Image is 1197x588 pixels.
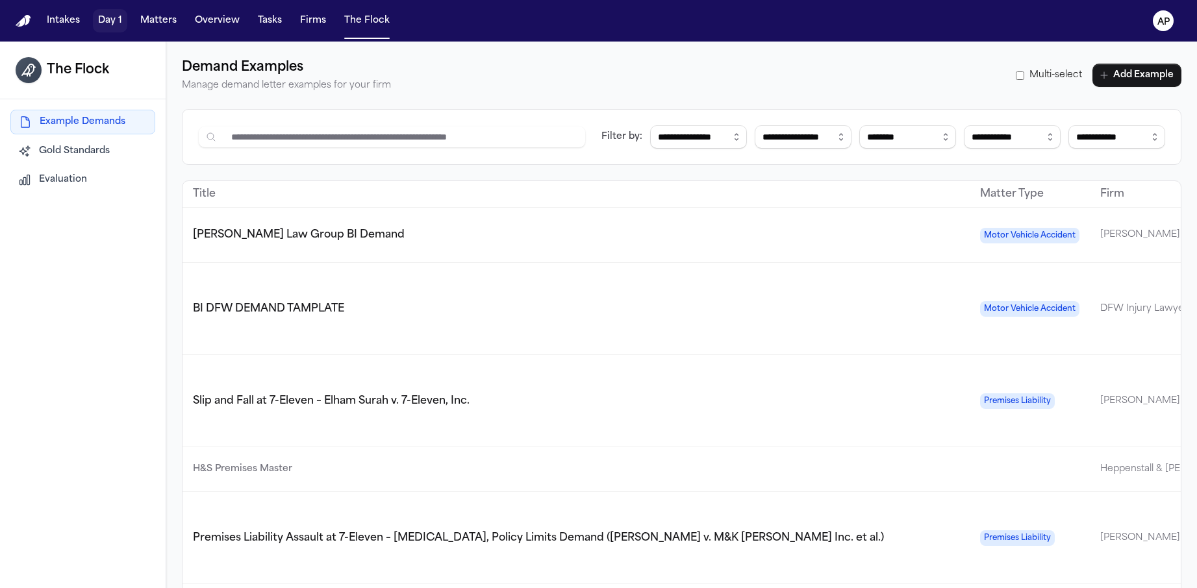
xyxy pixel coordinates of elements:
[193,230,405,240] span: [PERSON_NAME] Law Group BI Demand
[10,140,155,163] button: Gold Standards
[185,530,884,546] button: Premises Liability Assault at 7-Eleven – [MEDICAL_DATA], Policy Limits Demand ([PERSON_NAME] v. M...
[193,396,470,406] span: Slip and Fall at 7-Eleven – Elham Surah v. 7-Eleven, Inc.
[10,168,155,191] button: Evaluation
[182,78,391,93] p: Manage demand letter examples for your firm
[185,227,405,243] button: [PERSON_NAME] Law Group BI Demand
[193,533,884,543] span: Premises Liability Assault at 7-Eleven – [MEDICAL_DATA], Policy Limits Demand ([PERSON_NAME] v. M...
[1092,64,1181,87] button: Add Example
[39,145,110,158] span: Gold Standards
[193,461,959,477] p: H&S Premises Master
[16,15,31,27] a: Home
[40,116,125,129] span: Example Demands
[1029,69,1082,82] span: Multi-select
[135,9,182,32] button: Matters
[193,304,344,314] span: BI DFW DEMAND TAMPLATE
[980,393,1055,409] span: Premises Liability
[190,9,245,32] button: Overview
[185,301,344,317] button: BI DFW DEMAND TAMPLATE
[980,530,1055,546] span: Premises Liability
[16,15,31,27] img: Finch Logo
[339,9,395,32] button: The Flock
[980,228,1079,243] span: Motor Vehicle Accident
[42,9,85,32] button: Intakes
[185,393,470,409] button: Slip and Fall at 7-Eleven – Elham Surah v. 7-Eleven, Inc.
[295,9,331,32] button: Firms
[193,186,959,202] div: Title
[1016,71,1024,80] input: Multi-select
[253,9,287,32] button: Tasks
[182,57,391,78] h1: Demand Examples
[47,60,109,80] h1: The Flock
[39,173,87,186] span: Evaluation
[93,9,127,32] button: Day 1
[970,181,1090,208] th: Matter Type
[10,110,155,134] button: Example Demands
[601,130,642,143] div: Filter by:
[980,301,1079,317] span: Motor Vehicle Accident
